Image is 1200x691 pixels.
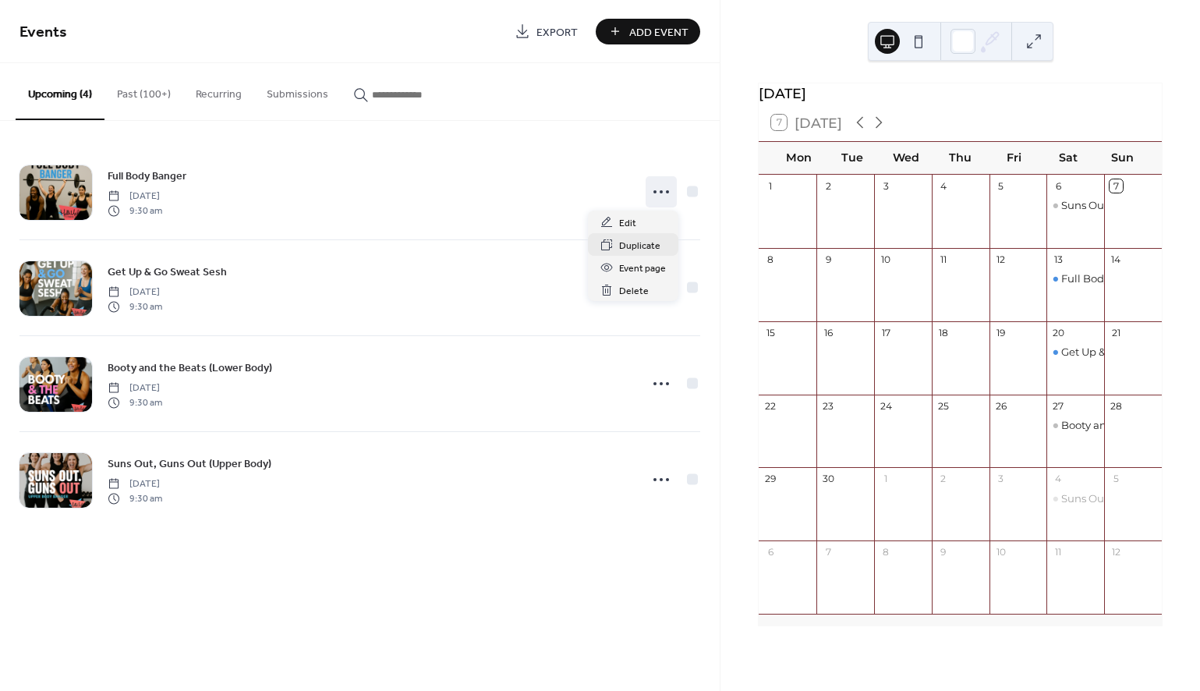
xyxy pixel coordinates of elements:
[619,238,660,254] span: Duplicate
[994,473,1007,486] div: 3
[108,264,227,281] span: Get Up & Go Sweat Sesh
[108,477,162,491] span: [DATE]
[764,326,777,339] div: 15
[108,263,227,281] a: Get Up & Go Sweat Sesh
[108,299,162,314] span: 9:30 am
[104,63,183,119] button: Past (100+)
[1042,142,1096,174] div: Sat
[994,253,1007,266] div: 12
[994,399,1007,413] div: 26
[880,253,893,266] div: 10
[1052,546,1065,559] div: 11
[994,326,1007,339] div: 19
[19,17,67,48] span: Events
[936,326,950,339] div: 18
[1061,345,1183,359] div: Get Up & Go Sweat Sesh
[619,283,649,299] span: Delete
[1052,399,1065,413] div: 27
[936,179,950,193] div: 4
[822,179,835,193] div: 2
[1110,326,1123,339] div: 21
[880,399,893,413] div: 24
[16,63,104,120] button: Upcoming (4)
[1046,345,1104,359] div: Get Up & Go Sweat Sesh
[822,546,835,559] div: 7
[1052,326,1065,339] div: 20
[183,63,254,119] button: Recurring
[108,381,162,395] span: [DATE]
[822,253,835,266] div: 9
[503,19,589,44] a: Export
[1046,198,1104,212] div: Suns Out, Guns Out (Upper Body)
[108,491,162,505] span: 9:30 am
[108,455,271,473] a: Suns Out, Guns Out (Upper Body)
[936,399,950,413] div: 25
[994,546,1007,559] div: 10
[933,142,987,174] div: Thu
[1052,179,1065,193] div: 6
[880,326,893,339] div: 17
[759,83,1162,104] div: [DATE]
[764,399,777,413] div: 22
[822,326,835,339] div: 16
[1096,142,1149,174] div: Sun
[108,395,162,409] span: 9:30 am
[880,179,893,193] div: 3
[880,142,933,174] div: Wed
[1110,546,1123,559] div: 12
[1046,491,1104,505] div: Suns Out, Guns Out (Upper Body)
[994,179,1007,193] div: 5
[936,473,950,486] div: 2
[880,473,893,486] div: 1
[108,167,186,185] a: Full Body Banger
[254,63,341,119] button: Submissions
[764,253,777,266] div: 8
[108,204,162,218] span: 9:30 am
[1046,271,1104,285] div: Full Body Banger
[771,142,825,174] div: Mon
[108,285,162,299] span: [DATE]
[108,359,272,377] a: Booty and the Beats (Lower Body)
[1046,418,1104,432] div: Booty and the Beats (Lower Body)
[1110,399,1123,413] div: 28
[619,215,636,232] span: Edit
[629,24,688,41] span: Add Event
[1052,253,1065,266] div: 13
[764,473,777,486] div: 29
[108,190,162,204] span: [DATE]
[108,360,272,377] span: Booty and the Beats (Lower Body)
[1110,473,1123,486] div: 5
[880,546,893,559] div: 8
[1110,179,1123,193] div: 7
[936,253,950,266] div: 11
[822,473,835,486] div: 30
[536,24,578,41] span: Export
[1110,253,1123,266] div: 14
[1052,473,1065,486] div: 4
[987,142,1041,174] div: Fri
[108,456,271,473] span: Suns Out, Guns Out (Upper Body)
[822,399,835,413] div: 23
[764,546,777,559] div: 6
[596,19,700,44] button: Add Event
[826,142,880,174] div: Tue
[1061,271,1150,285] div: Full Body Banger
[764,179,777,193] div: 1
[619,260,666,277] span: Event page
[108,168,186,185] span: Full Body Banger
[936,546,950,559] div: 9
